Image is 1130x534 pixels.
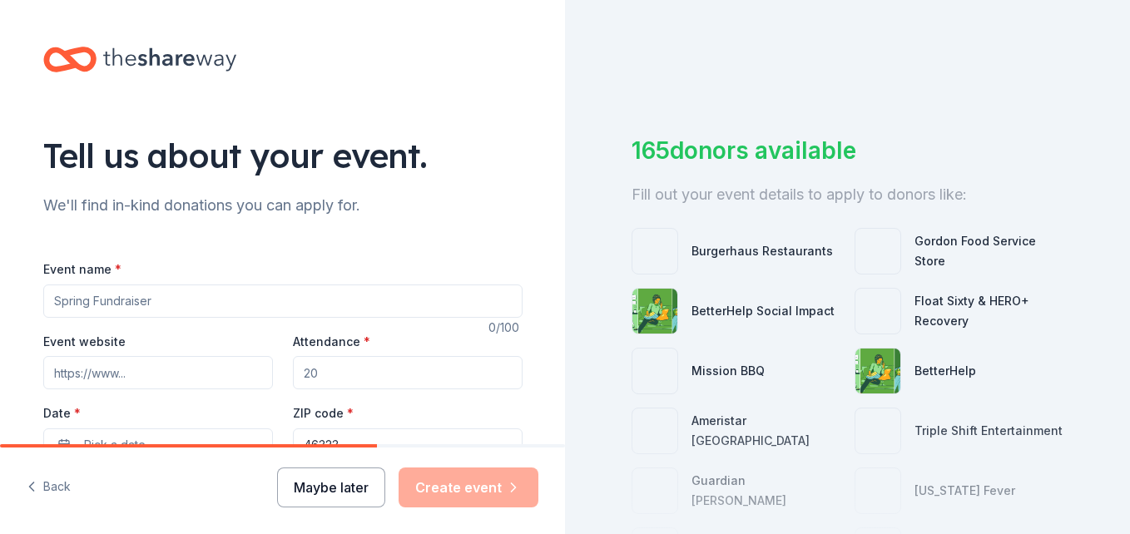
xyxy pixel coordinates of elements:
[293,356,523,389] input: 20
[855,229,900,274] img: photo for Gordon Food Service Store
[632,133,1063,168] div: 165 donors available
[43,356,273,389] input: https://www...
[43,428,273,462] button: Pick a date
[27,470,71,505] button: Back
[293,405,354,422] label: ZIP code
[43,284,523,318] input: Spring Fundraiser
[43,192,523,219] div: We'll find in-kind donations you can apply for.
[84,435,146,455] span: Pick a date
[43,132,523,179] div: Tell us about your event.
[914,291,1064,331] div: Float Sixty & HERO+ Recovery
[632,229,677,274] img: photo for Burgerhaus Restaurants
[43,261,121,278] label: Event name
[914,361,976,381] div: BetterHelp
[632,181,1063,208] div: Fill out your event details to apply to donors like:
[691,241,833,261] div: Burgerhaus Restaurants
[855,289,900,334] img: photo for Float Sixty & HERO+ Recovery
[691,301,835,321] div: BetterHelp Social Impact
[691,361,765,381] div: Mission BBQ
[488,318,523,338] div: 0 /100
[293,334,370,350] label: Attendance
[43,334,126,350] label: Event website
[855,349,900,393] img: photo for BetterHelp
[914,231,1064,271] div: Gordon Food Service Store
[632,289,677,334] img: photo for BetterHelp Social Impact
[293,428,523,462] input: 12345 (U.S. only)
[277,467,385,507] button: Maybe later
[632,349,677,393] img: photo for Mission BBQ
[43,405,273,422] label: Date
